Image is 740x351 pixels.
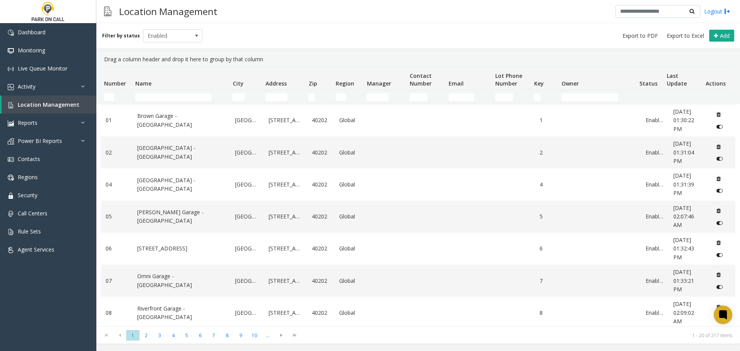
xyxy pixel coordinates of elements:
a: [STREET_ADDRESS] [269,309,303,317]
label: Filter by status [102,32,140,39]
span: [DATE] 02:09:02 AM [673,300,694,325]
span: [DATE] 01:33:21 PM [673,268,694,293]
span: Reports [18,119,37,126]
span: Address [266,80,287,87]
img: pageIcon [104,2,111,21]
a: [DATE] 01:32:43 PM [673,236,703,262]
span: Rule Sets [18,228,41,235]
span: Security [18,191,37,199]
a: Global [339,148,362,157]
td: City Filter [229,90,262,104]
span: Contacts [18,155,40,163]
td: Last Update Filter [663,90,702,104]
td: Key Filter [531,90,558,104]
span: Contact Number [410,72,432,87]
th: Actions [702,67,730,90]
span: [DATE] 01:31:39 PM [673,172,694,196]
span: [DATE] 01:30:22 PM [673,108,694,133]
input: Zip Filter [308,93,314,101]
input: Address Filter [266,93,288,101]
a: Global [339,212,362,221]
td: Name Filter [132,90,229,104]
a: 40202 [312,309,330,317]
img: 'icon' [8,229,14,235]
a: [GEOGRAPHIC_DATA] [235,277,259,285]
span: Region [336,80,354,87]
button: Delete [713,237,725,249]
span: Go to the next page [276,332,286,338]
a: [STREET_ADDRESS] [137,244,226,253]
a: [DATE] 01:33:21 PM [673,268,703,294]
a: 05 [106,212,128,221]
a: [DATE] 01:30:22 PM [673,107,703,133]
a: [GEOGRAPHIC_DATA] [235,116,259,124]
span: [DATE] 02:07:46 AM [673,204,694,229]
input: Contact Number Filter [410,93,428,101]
span: Live Queue Monitor [18,65,67,72]
input: Email Filter [449,93,474,101]
a: [DATE] 02:07:46 AM [673,204,703,230]
a: [STREET_ADDRESS] [269,244,303,253]
span: Page 2 [140,330,153,341]
span: Name [135,80,151,87]
a: [STREET_ADDRESS] [269,212,303,221]
input: Region Filter [336,93,346,101]
span: Page 5 [180,330,193,341]
span: Monitoring [18,47,45,54]
span: Go to the next page [274,330,288,341]
a: [STREET_ADDRESS] [269,148,303,157]
h3: Location Management [115,2,221,21]
a: 6 [540,244,558,253]
button: Delete [713,108,725,121]
span: Agent Services [18,246,54,253]
a: 8 [540,309,558,317]
span: Dashboard [18,29,45,36]
button: Disable [713,153,727,165]
a: Logout [704,7,730,15]
a: Omni Garage - [GEOGRAPHIC_DATA] [137,272,226,289]
span: Manager [367,80,391,87]
td: Number Filter [101,90,132,104]
button: Disable [713,249,727,261]
img: 'icon' [8,193,14,199]
a: [PERSON_NAME] Garage - [GEOGRAPHIC_DATA] [137,208,226,225]
a: Enabled [646,116,664,124]
td: Email Filter [446,90,492,104]
a: 07 [106,277,128,285]
img: 'icon' [8,156,14,163]
a: 40202 [312,180,330,189]
span: Key [534,80,544,87]
a: Enabled [646,309,664,317]
a: Enabled [646,180,664,189]
button: Disable [713,281,727,293]
button: Delete [713,205,725,217]
a: [GEOGRAPHIC_DATA] [235,180,259,189]
a: [GEOGRAPHIC_DATA] [235,148,259,157]
a: [GEOGRAPHIC_DATA] [235,212,259,221]
a: [GEOGRAPHIC_DATA] [235,244,259,253]
span: Enabled [143,30,190,42]
a: 40202 [312,244,330,253]
button: Delete [713,301,725,313]
span: Activity [18,83,35,90]
a: 40202 [312,212,330,221]
span: [DATE] 01:32:43 PM [673,236,694,261]
a: Riverfront Garage - [GEOGRAPHIC_DATA] [137,304,226,322]
a: Enabled [646,148,664,157]
div: Data table [96,67,740,326]
a: [DATE] 01:31:39 PM [673,171,703,197]
a: Enabled [646,277,664,285]
button: Delete [713,269,725,281]
button: Delete [713,140,725,153]
a: Enabled [646,244,664,253]
img: logout [724,7,730,15]
a: 06 [106,244,128,253]
span: Lot Phone Number [495,72,522,87]
a: Global [339,309,362,317]
img: 'icon' [8,84,14,90]
span: Page 10 [247,330,261,341]
span: Add [720,32,730,39]
img: 'icon' [8,138,14,144]
a: [STREET_ADDRESS] [269,277,303,285]
button: Add [709,30,734,42]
